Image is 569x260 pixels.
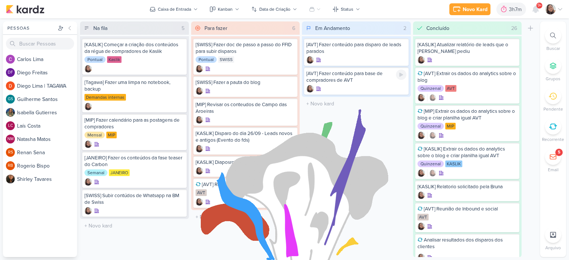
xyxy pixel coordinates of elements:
div: S h i r l e y T a v a r e s [17,175,77,183]
div: Criador(a): Sharlene Khoury [417,169,425,177]
div: Ligar relógio [396,70,406,80]
p: Recorrente [542,136,564,143]
div: Criador(a): Sharlene Khoury [306,56,314,64]
div: Diego Freitas [6,68,15,77]
div: Criador(a): Sharlene Khoury [84,141,92,148]
div: 2 [400,24,409,32]
div: Criador(a): Sharlene Khoury [196,167,203,175]
p: Email [548,166,559,173]
div: C a r l o s L i m a [17,55,77,63]
div: AVT [417,214,429,220]
div: Quinzenal [417,161,444,167]
div: [MIP] Fazer calendário para as postagens de compradores [84,117,184,130]
div: Analisar resultados dos disparos dos clientes [417,237,518,250]
div: AVT [445,85,456,92]
div: 26 [508,24,520,32]
div: Criador(a): Sharlene Khoury [417,132,425,139]
div: G u i l h e r m e S a n t o s [17,95,77,103]
div: Criador(a): Sharlene Khoury [417,56,425,64]
div: Quinzenal [417,123,444,129]
img: Sharlene Khoury [429,132,436,139]
button: Novo Kard [449,3,490,15]
div: [KASLIK] Começar a criação dos conteúdos da régua de compradores de Kaslik [84,41,184,55]
div: Mensal [84,132,105,138]
div: Criador(a): Sharlene Khoury [196,198,203,206]
div: [KASLIK] Disparo do dia 26/09 - Leads novos e antigos (Evento do fds) [196,130,296,143]
span: 9+ [538,3,542,9]
div: Criador(a): Sharlene Khoury [84,103,92,110]
div: KASLIK [445,161,462,167]
img: Sharlene Khoury [417,223,425,230]
img: kardz.app [6,5,44,14]
div: R e n a n S e n a [17,149,77,156]
img: Shirley Tavares [6,175,15,183]
div: [KASLIK] Atualizar relatório de leads que o Otávio pediu [417,41,518,55]
div: Criador(a): Sharlene Khoury [306,85,314,92]
p: Grupos [546,75,560,82]
div: Criador(a): Sharlene Khoury [417,192,425,199]
img: Sharlene Khoury [196,198,203,206]
p: GS [8,97,13,101]
div: N a t a s h a M a t o s [17,135,77,143]
p: DF [8,71,13,75]
div: Guilherme Santos [6,95,15,104]
div: Criador(a): Sharlene Khoury [196,87,203,95]
div: Laís Costa [6,121,15,130]
div: Pessoas [6,25,56,31]
img: Sharlene Khoury [417,169,425,177]
div: 5 [179,24,187,32]
div: [KASLIK] Relatorio solicitado pela Bruna [417,183,518,190]
div: MIP [445,123,456,129]
img: Sharlene Khoury [417,56,425,64]
div: 6 [289,24,298,32]
img: Sharlene Khoury [417,94,425,101]
div: [AVT] Reunião de Inbound e social [196,181,296,188]
div: [SWISS] Subir contúdos de Whatsapp na BM de Swiss [84,192,184,206]
p: RB [8,164,13,168]
div: [MIP] Revisar os conteudos de Campo das Aroeiras [196,101,296,115]
p: Buscar [546,45,560,52]
div: Criador(a): Sharlene Khoury [84,207,92,215]
div: L a í s C o s t a [17,122,77,130]
div: Kaslik [107,56,122,63]
img: Sharlene Khoury [84,178,92,186]
div: [KASLIK] Diaposro do dia 26/09 - Corretores [196,159,296,166]
img: Sharlene Khoury [196,65,203,72]
div: D i e g o F r e i t a s [17,69,77,77]
p: NM [7,137,14,141]
div: [AVT] Extrair os dados do analytics sobre o blog [417,70,518,84]
div: Quinzenal [417,85,444,92]
img: Diego Lima | TAGAWA [6,81,15,90]
div: MIP [106,132,117,138]
p: Pendente [543,106,563,112]
div: Novo Kard [463,6,488,13]
img: Sharlene Khoury [84,65,92,72]
p: RS [8,151,13,155]
div: [SWISS] Fazer doc de passo a passo do FFID para subir disparos [196,41,296,55]
img: Carlos Lima [6,55,15,64]
div: [KASLIK] Extrair os dados do analytics sobre o blog e criar planilha igual AVT [417,146,518,159]
div: Criador(a): Sharlene Khoury [417,94,425,101]
div: JANEIRO [109,169,130,176]
div: Pontual [196,56,217,63]
div: I s a b e l l a G u t i e r r e s [17,109,77,117]
li: Ctrl + F [540,27,566,52]
img: Isabella Gutierres [6,108,15,117]
div: 5 [558,149,560,155]
div: D i e g o L i m a | T A G A W A [17,82,77,90]
div: [JANEIRO] Fazer os conteúdos da fase teaser do Carbon [84,155,184,168]
img: Sharlene Khoury [196,116,203,124]
div: Criador(a): Sharlene Khoury [84,178,92,186]
div: [MIP] Extrair os dados do analytics sobre o blog e criar planilha igual AVT [417,108,518,121]
div: [Tagawa] Fazer uma limpa no notebook, backup [84,79,184,92]
img: Sharlene Khoury [84,141,92,148]
div: Colaboradores: Sharlene Khoury [427,169,436,177]
div: Colaboradores: Sharlene Khoury [427,132,436,139]
div: SWISS [218,56,234,63]
div: Natasha Matos [6,135,15,143]
input: Buscar Pessoas [6,38,74,50]
img: Sharlene Khoury [196,145,203,152]
img: Sharlene Khoury [306,56,314,64]
div: Rogerio Bispo [6,161,15,170]
div: [AVT] Reunião de Inbound e social [417,206,518,212]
